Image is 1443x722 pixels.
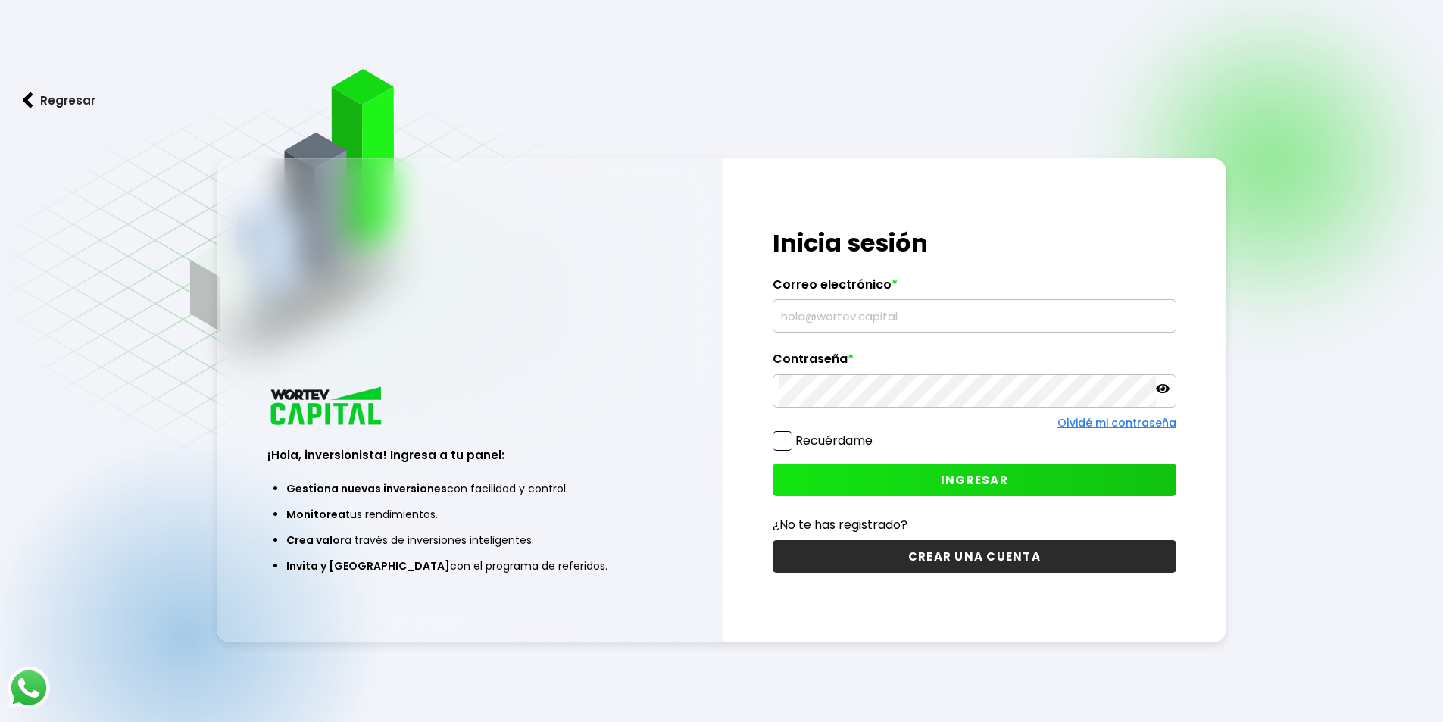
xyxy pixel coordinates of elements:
[773,225,1176,261] h1: Inicia sesión
[286,527,652,553] li: a través de inversiones inteligentes.
[286,507,345,522] span: Monitorea
[1057,415,1176,430] a: Olvidé mi contraseña
[773,277,1176,300] label: Correo electrónico
[941,472,1008,488] span: INGRESAR
[8,667,50,709] img: logos_whatsapp-icon.242b2217.svg
[773,540,1176,573] button: CREAR UNA CUENTA
[286,533,345,548] span: Crea valor
[779,300,1170,332] input: hola@wortev.capital
[267,446,671,464] h3: ¡Hola, inversionista! Ingresa a tu panel:
[23,92,33,108] img: flecha izquierda
[286,553,652,579] li: con el programa de referidos.
[286,476,652,502] li: con facilidad y control.
[795,432,873,449] label: Recuérdame
[286,481,447,496] span: Gestiona nuevas inversiones
[773,352,1176,374] label: Contraseña
[286,502,652,527] li: tus rendimientos.
[773,464,1176,496] button: INGRESAR
[773,515,1176,573] a: ¿No te has registrado?CREAR UNA CUENTA
[286,558,450,574] span: Invita y [GEOGRAPHIC_DATA]
[773,515,1176,534] p: ¿No te has registrado?
[267,385,387,430] img: logo_wortev_capital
